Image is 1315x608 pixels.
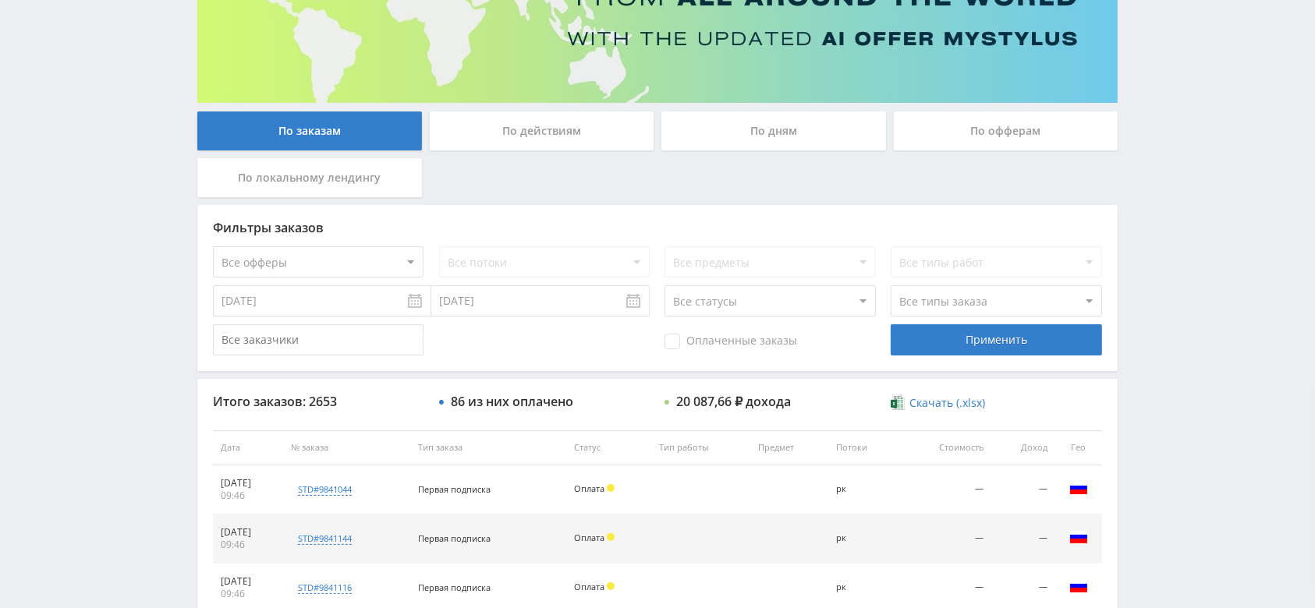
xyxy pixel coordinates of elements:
[283,430,410,465] th: № заказа
[991,430,1055,465] th: Доход
[574,483,604,494] span: Оплата
[676,394,791,408] div: 20 087,66 ₽ дохода
[661,111,886,150] div: По дням
[410,430,566,465] th: Тип заказа
[213,221,1102,235] div: Фильтры заказов
[566,430,652,465] th: Статус
[991,465,1055,514] td: —
[418,483,491,495] span: Первая подписка
[213,324,424,355] input: Все заказчики
[750,430,828,465] th: Предмет
[197,158,422,197] div: По локальному лендингу
[1069,479,1088,497] img: rus.png
[221,539,275,551] div: 09:46
[900,514,991,564] td: —
[900,465,991,514] td: —
[574,581,604,592] span: Оплата
[836,533,891,543] div: рк
[836,582,891,592] div: рк
[298,483,352,496] div: std#9841044
[213,430,283,465] th: Дата
[430,111,654,150] div: По действиям
[991,514,1055,564] td: —
[451,394,573,408] div: 86 из них оплачено
[221,526,275,539] div: [DATE]
[900,430,991,465] th: Стоимость
[891,394,904,410] img: xlsx
[909,397,985,409] span: Скачать (.xlsx)
[418,532,491,544] span: Первая подписка
[221,588,275,600] div: 09:46
[221,477,275,490] div: [DATE]
[891,395,984,411] a: Скачать (.xlsx)
[213,394,424,408] div: Итого заказов: 2653
[197,111,422,150] div: По заказам
[665,334,797,349] span: Оплаченные заказы
[1055,430,1102,465] th: Гео
[828,430,899,465] th: Потоки
[574,532,604,543] span: Оплата
[836,484,891,494] div: рк
[607,484,615,492] span: Холд
[221,490,275,502] div: 09:46
[651,430,750,465] th: Тип работы
[298,581,352,594] div: std#9841116
[894,111,1118,150] div: По офферам
[221,575,275,588] div: [DATE]
[891,324,1101,355] div: Применить
[1069,528,1088,546] img: rus.png
[298,532,352,545] div: std#9841144
[607,533,615,541] span: Холд
[607,582,615,590] span: Холд
[1069,577,1088,596] img: rus.png
[418,581,491,593] span: Первая подписка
